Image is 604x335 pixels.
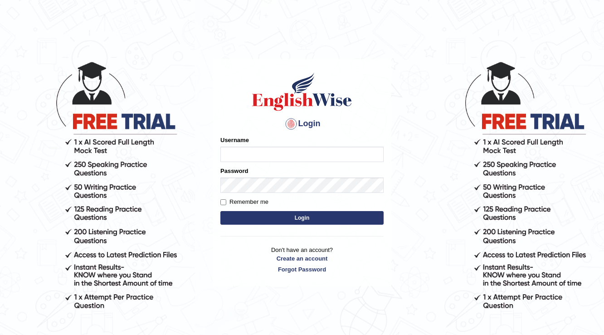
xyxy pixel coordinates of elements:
img: Logo of English Wise sign in for intelligent practice with AI [250,71,354,112]
label: Remember me [220,197,268,207]
p: Don't have an account? [220,246,384,274]
a: Create an account [220,254,384,263]
label: Username [220,136,249,144]
input: Remember me [220,199,226,205]
button: Login [220,211,384,225]
a: Forgot Password [220,265,384,274]
h4: Login [220,117,384,131]
label: Password [220,167,248,175]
